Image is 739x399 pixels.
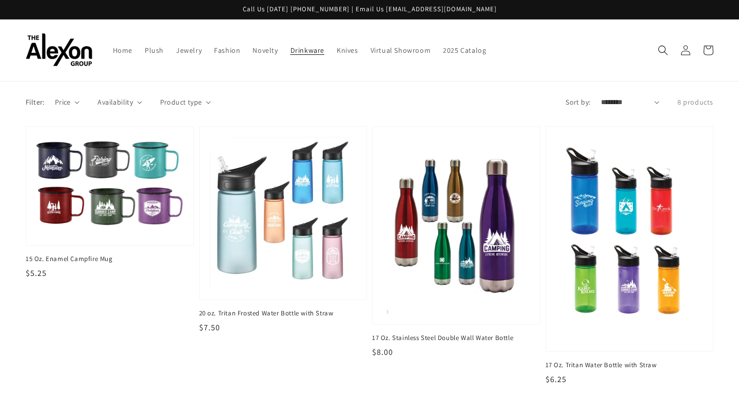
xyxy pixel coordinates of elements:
[139,39,170,61] a: Plush
[210,137,357,289] img: 20 oz. Tritan Frosted Water Bottle with Straw
[36,137,183,235] img: 15 Oz. Enamel Campfire Mug
[546,374,567,385] span: $6.25
[364,39,437,61] a: Virtual Showroom
[199,322,220,333] span: $7.50
[371,46,431,55] span: Virtual Showroom
[160,97,202,108] span: Product type
[372,347,393,357] span: $8.00
[170,39,208,61] a: Jewelry
[199,309,367,318] span: 20 oz. Tritan Frosted Water Bottle with Straw
[652,39,674,62] summary: Search
[26,126,194,280] a: 15 Oz. Enamel Campfire Mug 15 Oz. Enamel Campfire Mug $5.25
[55,97,71,108] span: Price
[113,46,132,55] span: Home
[556,137,703,341] img: 17 Oz. Tritan Water Bottle with Straw
[199,126,367,334] a: 20 oz. Tritan Frosted Water Bottle with Straw 20 oz. Tritan Frosted Water Bottle with Straw $7.50
[330,39,364,61] a: Knives
[208,39,246,61] a: Fashion
[214,46,240,55] span: Fashion
[383,137,530,314] img: 17 Oz. Stainless Steel Double Wall Water Bottle
[546,126,714,386] a: 17 Oz. Tritan Water Bottle with Straw 17 Oz. Tritan Water Bottle with Straw $6.25
[284,39,330,61] a: Drinkware
[677,97,713,108] p: 8 products
[26,33,92,67] img: The Alexon Group
[566,97,590,108] label: Sort by:
[546,361,714,370] span: 17 Oz. Tritan Water Bottle with Straw
[337,46,358,55] span: Knives
[98,97,142,108] summary: Availability
[107,39,139,61] a: Home
[26,254,194,264] span: 15 Oz. Enamel Campfire Mug
[443,46,486,55] span: 2025 Catalog
[372,126,540,358] a: 17 Oz. Stainless Steel Double Wall Water Bottle 17 Oz. Stainless Steel Double Wall Water Bottle $...
[26,268,47,278] span: $5.25
[437,39,492,61] a: 2025 Catalog
[26,97,45,108] p: Filter:
[176,46,202,55] span: Jewelry
[252,46,278,55] span: Novelty
[98,97,133,108] span: Availability
[55,97,80,108] summary: Price
[160,97,211,108] summary: Product type
[145,46,164,55] span: Plush
[246,39,284,61] a: Novelty
[372,333,540,343] span: 17 Oz. Stainless Steel Double Wall Water Bottle
[290,46,324,55] span: Drinkware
